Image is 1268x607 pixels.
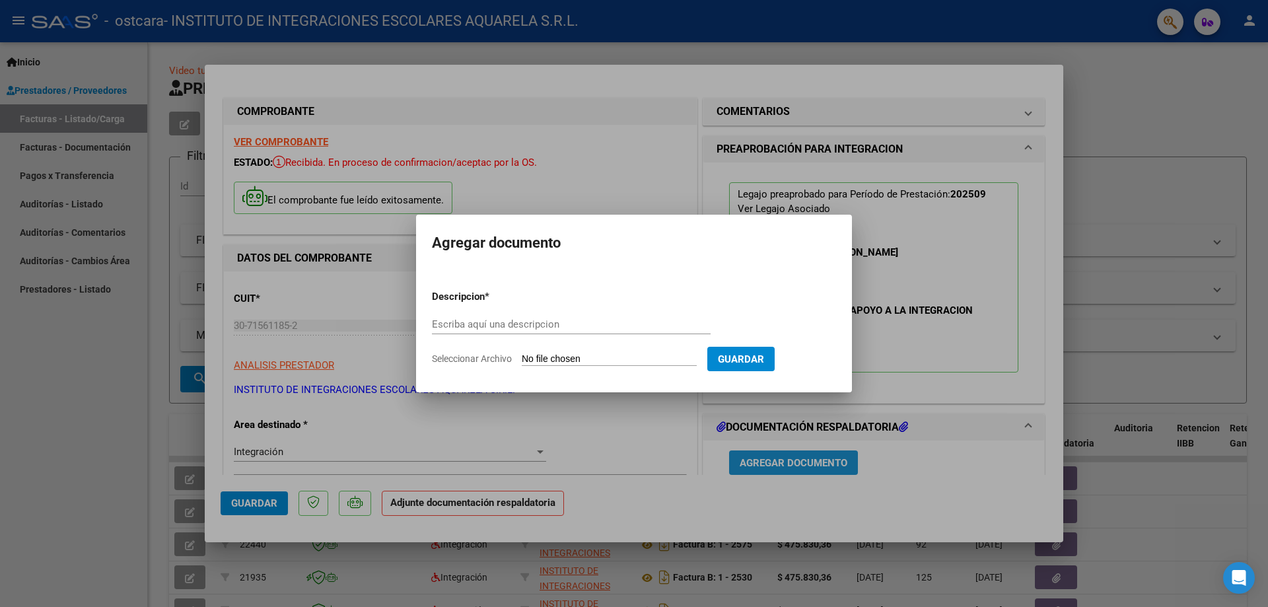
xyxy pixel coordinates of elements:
div: Open Intercom Messenger [1223,562,1255,594]
span: Guardar [718,353,764,365]
span: Seleccionar Archivo [432,353,512,364]
button: Guardar [707,347,775,371]
p: Descripcion [432,289,553,304]
h2: Agregar documento [432,231,836,256]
